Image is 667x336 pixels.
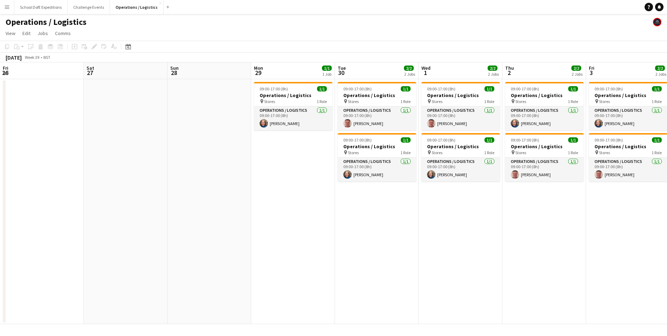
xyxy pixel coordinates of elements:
[515,150,526,155] span: Stores
[264,99,275,104] span: Stores
[343,86,372,91] span: 09:00-17:00 (8h)
[599,99,610,104] span: Stores
[260,86,288,91] span: 09:00-17:00 (8h)
[432,150,442,155] span: Stores
[420,69,431,77] span: 1
[421,158,500,181] app-card-role: Operations / Logistics1/109:00-17:00 (8h)[PERSON_NAME]
[488,71,499,77] div: 2 Jobs
[652,137,662,143] span: 1/1
[110,0,164,14] button: Operations / Logistics
[338,143,416,150] h3: Operations / Logistics
[338,92,416,98] h3: Operations / Logistics
[22,30,30,36] span: Edit
[6,30,15,36] span: View
[504,69,514,77] span: 2
[652,86,662,91] span: 1/1
[511,86,539,91] span: 09:00-17:00 (8h)
[421,107,500,130] app-card-role: Operations / Logistics1/109:00-17:00 (8h)[PERSON_NAME]
[338,107,416,130] app-card-role: Operations / Logistics1/109:00-17:00 (8h)[PERSON_NAME]
[254,92,332,98] h3: Operations / Logistics
[421,82,500,130] app-job-card: 09:00-17:00 (8h)1/1Operations / Logistics Stores1 RoleOperations / Logistics1/109:00-17:00 (8h)[P...
[432,99,442,104] span: Stores
[599,150,610,155] span: Stores
[421,92,500,98] h3: Operations / Logistics
[505,65,514,71] span: Thu
[568,99,578,104] span: 1 Role
[594,86,623,91] span: 09:00-17:00 (8h)
[322,71,331,77] div: 1 Job
[572,71,583,77] div: 2 Jobs
[322,66,332,71] span: 1/1
[653,18,661,26] app-user-avatar: The Adventure Element
[427,86,455,91] span: 09:00-17:00 (8h)
[594,137,623,143] span: 09:00-17:00 (8h)
[652,99,662,104] span: 1 Role
[35,29,51,38] a: Jobs
[337,69,346,77] span: 30
[488,66,497,71] span: 2/2
[20,29,33,38] a: Edit
[421,65,431,71] span: Wed
[588,69,594,77] span: 3
[55,30,71,36] span: Comms
[3,29,18,38] a: View
[568,86,578,91] span: 1/1
[400,150,411,155] span: 1 Role
[515,99,526,104] span: Stores
[254,65,263,71] span: Mon
[338,65,346,71] span: Tue
[568,150,578,155] span: 1 Role
[401,86,411,91] span: 1/1
[23,55,41,60] span: Week 39
[254,107,332,130] app-card-role: Operations / Logistics1/109:00-17:00 (8h)[PERSON_NAME]
[589,65,594,71] span: Fri
[6,17,87,27] h1: Operations / Logistics
[484,150,494,155] span: 1 Role
[87,65,94,71] span: Sat
[505,92,584,98] h3: Operations / Logistics
[14,0,68,14] button: School DofE Expeditions
[169,69,179,77] span: 28
[85,69,94,77] span: 27
[421,133,500,181] app-job-card: 09:00-17:00 (8h)1/1Operations / Logistics Stores1 RoleOperations / Logistics1/109:00-17:00 (8h)[P...
[338,82,416,130] app-job-card: 09:00-17:00 (8h)1/1Operations / Logistics Stores1 RoleOperations / Logistics1/109:00-17:00 (8h)[P...
[652,150,662,155] span: 1 Role
[254,82,332,130] div: 09:00-17:00 (8h)1/1Operations / Logistics Stores1 RoleOperations / Logistics1/109:00-17:00 (8h)[P...
[6,54,22,61] div: [DATE]
[505,133,584,181] app-job-card: 09:00-17:00 (8h)1/1Operations / Logistics Stores1 RoleOperations / Logistics1/109:00-17:00 (8h)[P...
[404,66,414,71] span: 2/2
[37,30,48,36] span: Jobs
[655,66,665,71] span: 2/2
[338,158,416,181] app-card-role: Operations / Logistics1/109:00-17:00 (8h)[PERSON_NAME]
[505,143,584,150] h3: Operations / Logistics
[484,86,494,91] span: 1/1
[505,158,584,181] app-card-role: Operations / Logistics1/109:00-17:00 (8h)[PERSON_NAME]
[338,133,416,181] app-job-card: 09:00-17:00 (8h)1/1Operations / Logistics Stores1 RoleOperations / Logistics1/109:00-17:00 (8h)[P...
[404,71,415,77] div: 2 Jobs
[484,137,494,143] span: 1/1
[2,69,8,77] span: 26
[421,143,500,150] h3: Operations / Logistics
[348,150,359,155] span: Stores
[317,86,327,91] span: 1/1
[505,82,584,130] div: 09:00-17:00 (8h)1/1Operations / Logistics Stores1 RoleOperations / Logistics1/109:00-17:00 (8h)[P...
[401,137,411,143] span: 1/1
[170,65,179,71] span: Sun
[253,69,263,77] span: 29
[43,55,50,60] div: BST
[511,137,539,143] span: 09:00-17:00 (8h)
[400,99,411,104] span: 1 Role
[52,29,74,38] a: Comms
[348,99,359,104] span: Stores
[571,66,581,71] span: 2/2
[68,0,110,14] button: Challenge Events
[484,99,494,104] span: 1 Role
[3,65,8,71] span: Fri
[655,71,666,77] div: 2 Jobs
[427,137,455,143] span: 09:00-17:00 (8h)
[317,99,327,104] span: 1 Role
